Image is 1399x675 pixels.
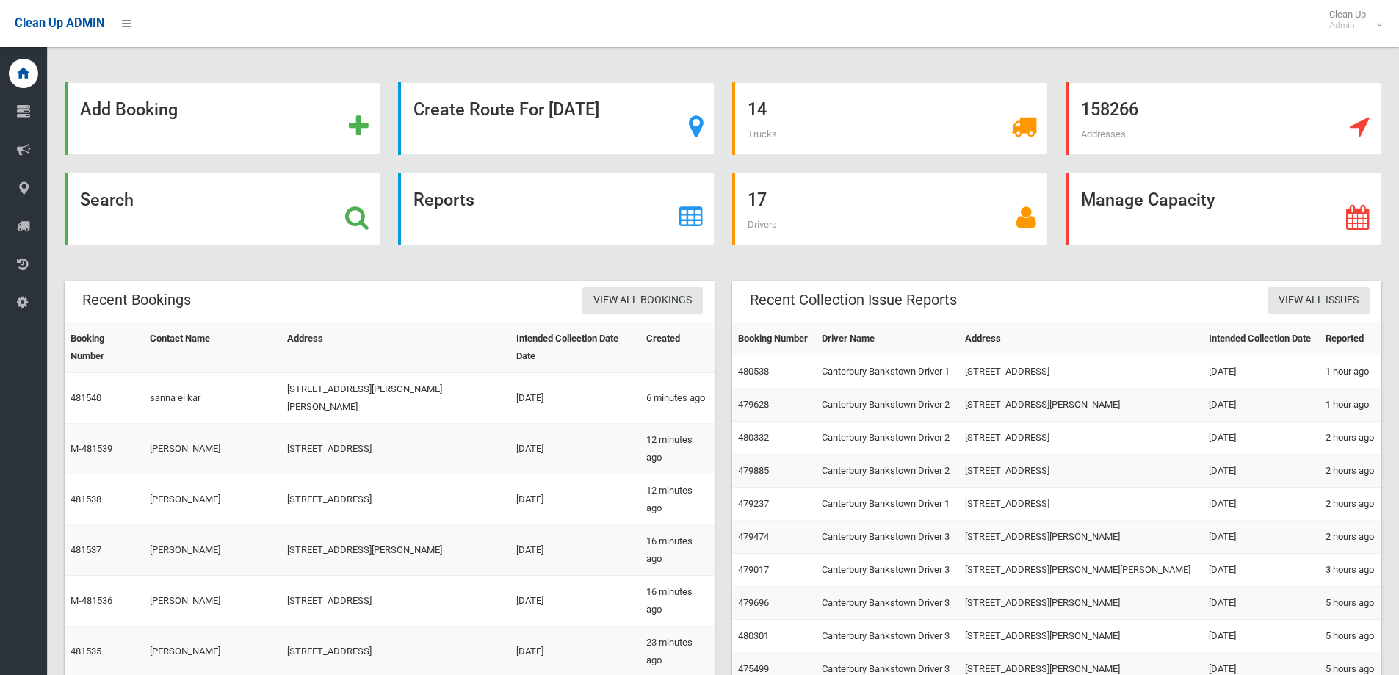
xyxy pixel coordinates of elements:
[1203,521,1320,554] td: [DATE]
[65,286,209,314] header: Recent Bookings
[1066,173,1381,245] a: Manage Capacity
[582,287,703,314] a: View All Bookings
[732,82,1048,155] a: 14 Trucks
[80,99,178,120] strong: Add Booking
[959,389,1203,422] td: [STREET_ADDRESS][PERSON_NAME]
[1203,620,1320,653] td: [DATE]
[1203,322,1320,355] th: Intended Collection Date
[748,189,767,210] strong: 17
[281,424,510,474] td: [STREET_ADDRESS]
[640,474,715,525] td: 12 minutes ago
[1203,422,1320,455] td: [DATE]
[959,587,1203,620] td: [STREET_ADDRESS][PERSON_NAME]
[738,498,769,509] a: 479237
[1320,322,1381,355] th: Reported
[1320,389,1381,422] td: 1 hour ago
[1066,82,1381,155] a: 158266 Addresses
[816,422,959,455] td: Canterbury Bankstown Driver 2
[959,620,1203,653] td: [STREET_ADDRESS][PERSON_NAME]
[1320,422,1381,455] td: 2 hours ago
[1329,20,1366,31] small: Admin
[640,525,715,576] td: 16 minutes ago
[281,373,510,424] td: [STREET_ADDRESS][PERSON_NAME][PERSON_NAME]
[816,355,959,389] td: Canterbury Bankstown Driver 1
[1081,99,1138,120] strong: 158266
[1268,287,1370,314] a: View All Issues
[1203,554,1320,587] td: [DATE]
[398,82,714,155] a: Create Route For [DATE]
[959,455,1203,488] td: [STREET_ADDRESS]
[281,576,510,627] td: [STREET_ADDRESS]
[640,373,715,424] td: 6 minutes ago
[816,521,959,554] td: Canterbury Bankstown Driver 3
[65,322,144,373] th: Booking Number
[959,521,1203,554] td: [STREET_ADDRESS][PERSON_NAME]
[738,399,769,410] a: 479628
[738,366,769,377] a: 480538
[1203,389,1320,422] td: [DATE]
[732,322,816,355] th: Booking Number
[748,219,777,230] span: Drivers
[71,544,101,555] a: 481537
[816,488,959,521] td: Canterbury Bankstown Driver 1
[1081,189,1215,210] strong: Manage Capacity
[640,322,715,373] th: Created
[510,322,640,373] th: Intended Collection Date Date
[816,587,959,620] td: Canterbury Bankstown Driver 3
[738,663,769,674] a: 475499
[732,173,1048,245] a: 17 Drivers
[144,373,281,424] td: sanna el kar
[816,554,959,587] td: Canterbury Bankstown Driver 3
[1203,587,1320,620] td: [DATE]
[738,465,769,476] a: 479885
[816,322,959,355] th: Driver Name
[816,389,959,422] td: Canterbury Bankstown Driver 2
[144,424,281,474] td: [PERSON_NAME]
[71,646,101,657] a: 481535
[1320,554,1381,587] td: 3 hours ago
[1203,355,1320,389] td: [DATE]
[1320,620,1381,653] td: 5 hours ago
[71,595,112,606] a: M-481536
[1203,488,1320,521] td: [DATE]
[959,422,1203,455] td: [STREET_ADDRESS]
[510,474,640,525] td: [DATE]
[1322,9,1381,31] span: Clean Up
[144,525,281,576] td: [PERSON_NAME]
[1320,488,1381,521] td: 2 hours ago
[510,525,640,576] td: [DATE]
[65,82,380,155] a: Add Booking
[144,474,281,525] td: [PERSON_NAME]
[144,576,281,627] td: [PERSON_NAME]
[959,322,1203,355] th: Address
[1320,521,1381,554] td: 2 hours ago
[413,189,474,210] strong: Reports
[959,355,1203,389] td: [STREET_ADDRESS]
[510,424,640,474] td: [DATE]
[71,392,101,403] a: 481540
[398,173,714,245] a: Reports
[738,597,769,608] a: 479696
[71,494,101,505] a: 481538
[413,99,599,120] strong: Create Route For [DATE]
[748,129,777,140] span: Trucks
[1320,587,1381,620] td: 5 hours ago
[959,554,1203,587] td: [STREET_ADDRESS][PERSON_NAME][PERSON_NAME]
[510,373,640,424] td: [DATE]
[738,531,769,542] a: 479474
[816,620,959,653] td: Canterbury Bankstown Driver 3
[281,525,510,576] td: [STREET_ADDRESS][PERSON_NAME]
[738,564,769,575] a: 479017
[281,322,510,373] th: Address
[1320,355,1381,389] td: 1 hour ago
[1203,455,1320,488] td: [DATE]
[15,16,104,30] span: Clean Up ADMIN
[959,488,1203,521] td: [STREET_ADDRESS]
[816,455,959,488] td: Canterbury Bankstown Driver 2
[144,322,281,373] th: Contact Name
[738,630,769,641] a: 480301
[80,189,134,210] strong: Search
[281,474,510,525] td: [STREET_ADDRESS]
[738,432,769,443] a: 480332
[1320,455,1381,488] td: 2 hours ago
